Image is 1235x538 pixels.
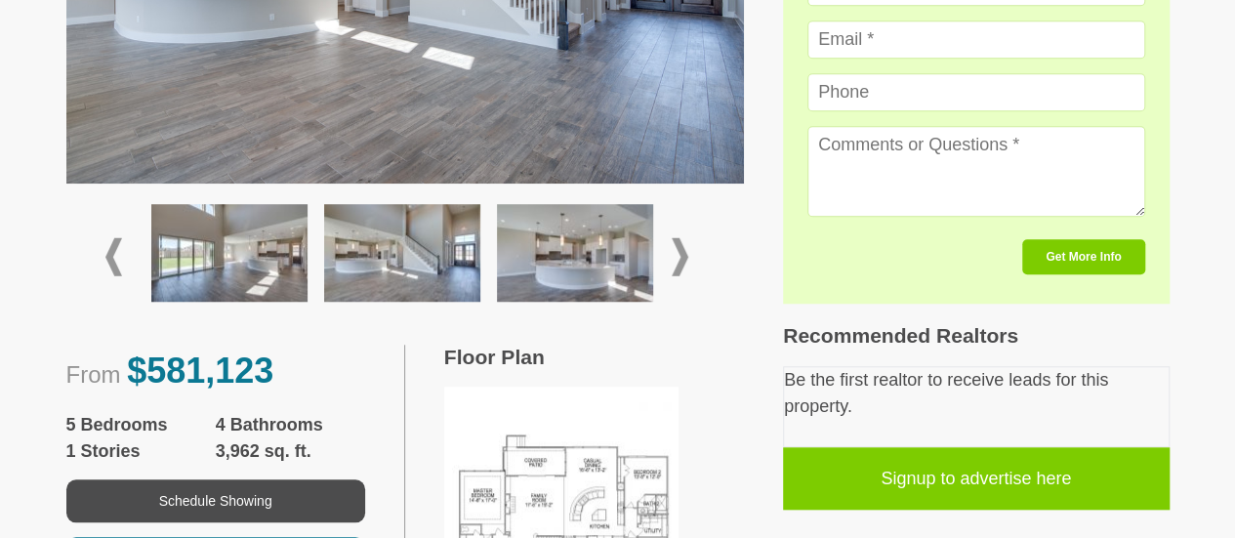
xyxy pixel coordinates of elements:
[127,351,273,391] span: $581,123
[216,412,365,438] span: 4 Bathrooms
[807,73,1145,111] input: Phone
[783,323,1170,348] h3: Recommended Realtors
[444,345,744,369] h3: Floor Plan
[66,438,216,465] span: 1 Stories
[807,21,1145,59] input: Email *
[216,438,365,465] span: 3,962 sq. ft.
[784,367,1169,420] p: Be the first realtor to receive leads for this property.
[66,479,365,522] button: Schedule Showing
[783,447,1170,510] a: Signup to advertise here
[1022,239,1144,274] button: Get More Info
[66,412,216,438] span: 5 Bedrooms
[66,361,121,388] span: From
